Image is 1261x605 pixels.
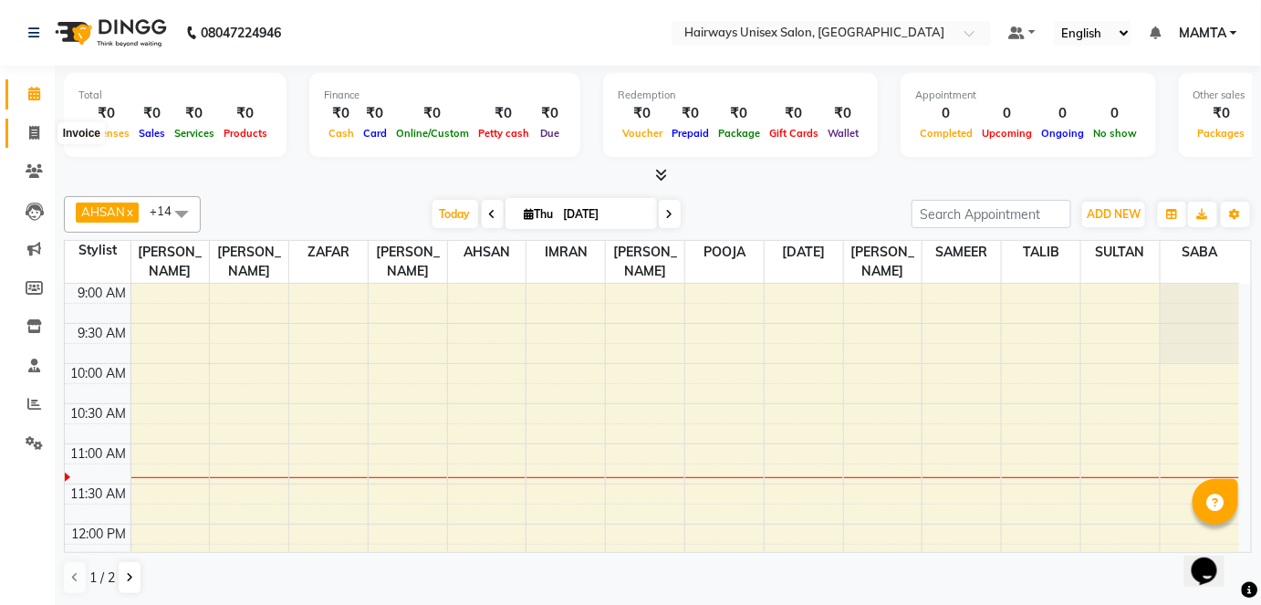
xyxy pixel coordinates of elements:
span: Cash [324,127,359,140]
div: Redemption [618,88,863,103]
div: ₹0 [170,103,219,124]
div: ₹0 [474,103,534,124]
div: 10:00 AM [68,364,130,383]
div: Finance [324,88,566,103]
input: 2025-09-04 [558,201,650,228]
span: ZAFAR [289,241,368,264]
div: ₹0 [667,103,714,124]
div: 12:00 PM [68,525,130,544]
span: AHSAN [448,241,526,264]
div: 11:30 AM [68,485,130,504]
span: Wallet [823,127,863,140]
span: Packages [1193,127,1250,140]
div: ₹0 [391,103,474,124]
div: ₹0 [618,103,667,124]
span: Package [714,127,765,140]
a: x [125,204,133,219]
span: [PERSON_NAME] [369,241,447,283]
div: 11:00 AM [68,444,130,464]
span: SAMEER [922,241,1001,264]
div: 0 [977,103,1037,124]
span: +14 [150,203,185,218]
span: 1 / 2 [89,568,115,588]
b: 08047224946 [201,7,281,58]
span: SABA [1161,241,1239,264]
span: No show [1089,127,1141,140]
img: logo [47,7,172,58]
span: Upcoming [977,127,1037,140]
span: Online/Custom [391,127,474,140]
span: [PERSON_NAME] [844,241,922,283]
span: [PERSON_NAME] [210,241,288,283]
span: Today [432,200,478,228]
span: Petty cash [474,127,534,140]
div: Invoice [58,122,105,144]
span: SULTAN [1081,241,1160,264]
span: Completed [915,127,977,140]
div: ₹0 [714,103,765,124]
span: Due [536,127,564,140]
div: Appointment [915,88,1141,103]
span: Products [219,127,272,140]
div: Stylist [65,241,130,260]
span: TALIB [1002,241,1080,264]
div: 0 [1089,103,1141,124]
div: ₹0 [534,103,566,124]
button: ADD NEW [1082,202,1145,227]
span: IMRAN [526,241,605,264]
div: ₹0 [765,103,823,124]
div: 0 [1037,103,1089,124]
span: ADD NEW [1087,207,1141,221]
span: Prepaid [667,127,714,140]
span: Voucher [618,127,667,140]
span: POOJA [685,241,764,264]
div: ₹0 [359,103,391,124]
span: [DATE] [765,241,843,264]
div: 10:30 AM [68,404,130,423]
div: ₹0 [324,103,359,124]
div: ₹0 [134,103,170,124]
span: Ongoing [1037,127,1089,140]
iframe: chat widget [1184,532,1243,587]
div: ₹0 [219,103,272,124]
span: [PERSON_NAME] [606,241,684,283]
input: Search Appointment [912,200,1071,228]
div: Total [78,88,272,103]
span: AHSAN [81,204,125,219]
span: Card [359,127,391,140]
span: Gift Cards [765,127,823,140]
span: Sales [134,127,170,140]
span: Services [170,127,219,140]
span: Thu [520,207,558,221]
div: 9:00 AM [75,284,130,303]
div: ₹0 [1193,103,1250,124]
div: ₹0 [823,103,863,124]
div: ₹0 [78,103,134,124]
div: 0 [915,103,977,124]
div: 9:30 AM [75,324,130,343]
span: MAMTA [1179,24,1226,43]
span: [PERSON_NAME] [131,241,210,283]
